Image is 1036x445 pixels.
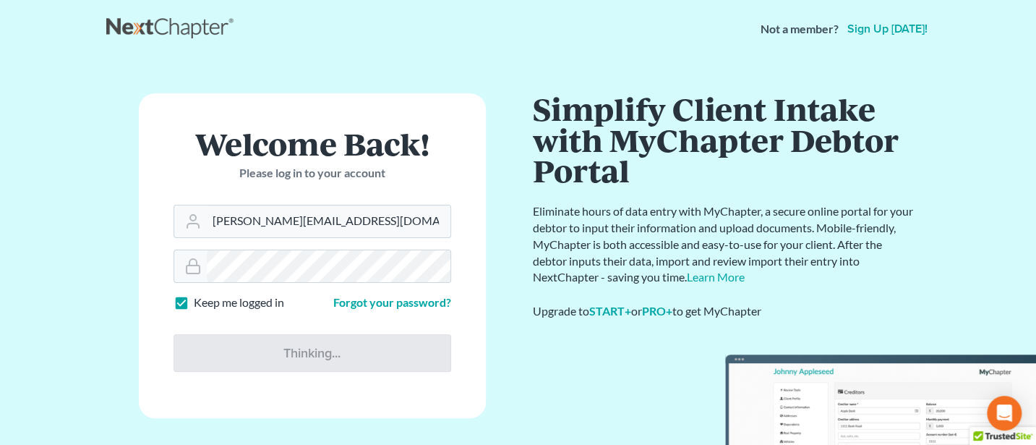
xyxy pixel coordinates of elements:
[333,295,451,309] a: Forgot your password?
[533,93,916,186] h1: Simplify Client Intake with MyChapter Debtor Portal
[844,23,930,35] a: Sign up [DATE]!
[194,294,284,311] label: Keep me logged in
[589,304,631,318] a: START+
[533,303,916,320] div: Upgrade to or to get MyChapter
[207,205,450,237] input: Email Address
[533,203,916,286] p: Eliminate hours of data entry with MyChapter, a secure online portal for your debtor to input the...
[987,396,1022,431] div: Open Intercom Messenger
[174,334,451,372] input: Thinking...
[642,304,672,318] a: PRO+
[174,165,451,182] p: Please log in to your account
[687,270,745,284] a: Learn More
[761,21,839,38] strong: Not a member?
[174,128,451,159] h1: Welcome Back!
